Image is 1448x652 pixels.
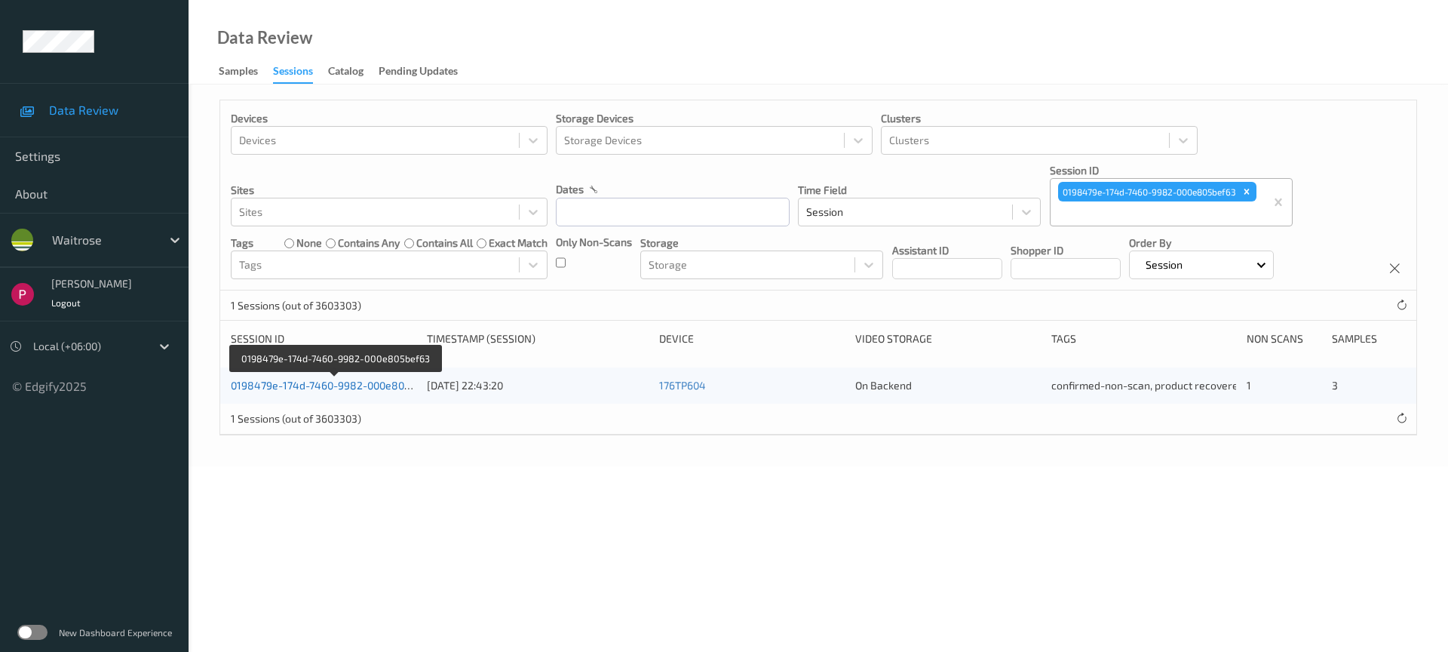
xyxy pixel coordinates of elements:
p: 1 Sessions (out of 3603303) [231,298,361,313]
p: Storage Devices [556,111,873,126]
label: contains any [338,235,400,251]
p: Storage [640,235,883,251]
p: Time Field [798,183,1041,198]
div: Session ID [231,331,416,346]
div: Pending Updates [379,63,458,82]
div: Data Review [217,30,312,45]
p: Sites [231,183,548,198]
div: Video Storage [855,331,1041,346]
p: Clusters [881,111,1198,126]
p: Devices [231,111,548,126]
label: contains all [416,235,473,251]
p: 1 Sessions (out of 3603303) [231,411,361,426]
p: Session ID [1050,163,1293,178]
label: none [296,235,322,251]
a: Pending Updates [379,61,473,82]
div: Catalog [328,63,364,82]
div: Non Scans [1247,331,1321,346]
div: Timestamp (Session) [427,331,649,346]
div: 0198479e-174d-7460-9982-000e805bef63 [1058,182,1238,201]
p: Shopper ID [1011,243,1121,258]
div: On Backend [855,378,1041,393]
label: exact match [489,235,548,251]
div: Samples [219,63,258,82]
a: Samples [219,61,273,82]
p: dates [556,182,584,197]
p: Session [1140,257,1188,272]
a: 176TP604 [659,379,706,392]
p: Tags [231,235,253,251]
span: confirmed-non-scan, product recovered, recovered product, Shopper Confirmed [1051,379,1436,392]
p: Assistant ID [892,243,1002,258]
p: Only Non-Scans [556,235,632,250]
div: Tags [1051,331,1237,346]
a: Sessions [273,61,328,84]
a: 0198479e-174d-7460-9982-000e805bef63 [231,379,438,392]
div: Device [659,331,845,346]
div: [DATE] 22:43:20 [427,378,649,393]
div: Samples [1332,331,1406,346]
p: Order By [1129,235,1274,251]
div: Remove 0198479e-174d-7460-9982-000e805bef63 [1238,182,1255,201]
span: 1 [1247,379,1251,392]
a: Catalog [328,61,379,82]
div: Sessions [273,63,313,84]
span: 3 [1332,379,1338,392]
